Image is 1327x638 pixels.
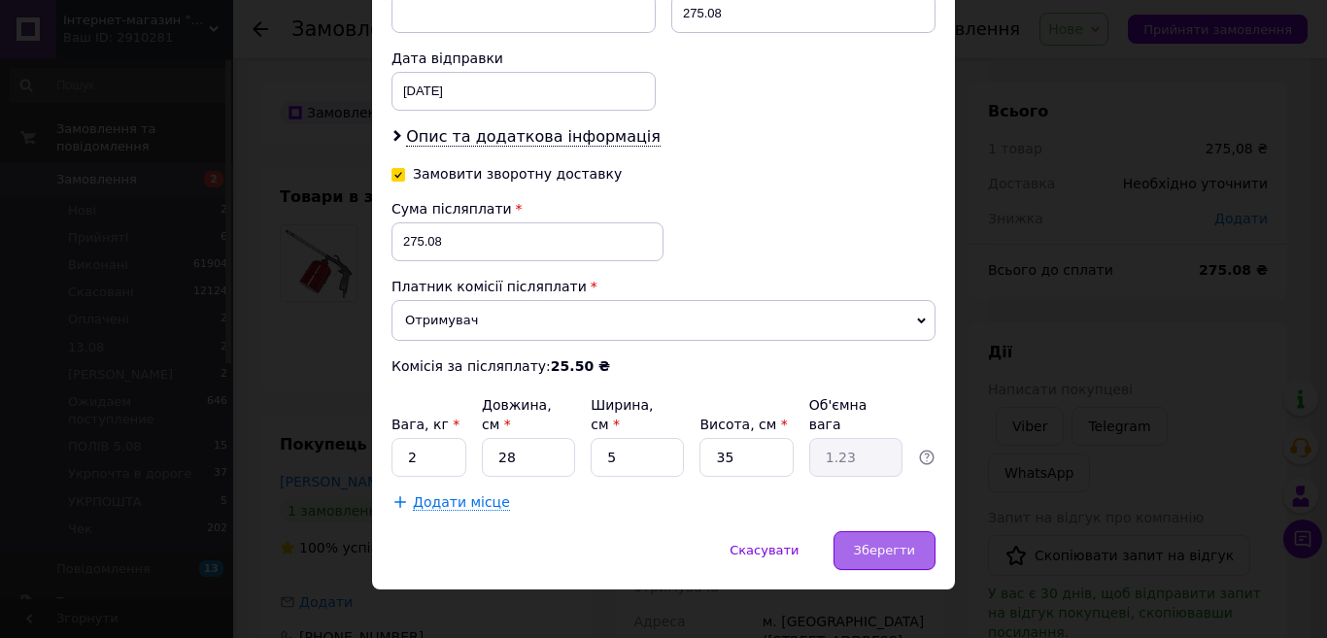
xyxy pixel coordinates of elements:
[854,543,915,557] span: Зберегти
[391,49,656,68] div: Дата відправки
[699,417,787,432] label: Висота, см
[413,166,622,183] div: Замовити зворотну доставку
[591,397,653,432] label: Ширина, см
[391,279,587,294] span: Платник комісії післяплати
[391,356,936,376] div: Комісія за післяплату:
[730,543,799,557] span: Скасувати
[413,494,510,511] span: Додати місце
[391,300,936,341] span: Отримувач
[391,201,512,217] span: Сума післяплати
[406,127,661,147] span: Опис та додаткова інформація
[551,358,610,374] b: 25.50 ₴
[482,397,552,432] label: Довжина, см
[391,417,459,432] label: Вага, кг
[809,395,902,434] div: Об'ємна вага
